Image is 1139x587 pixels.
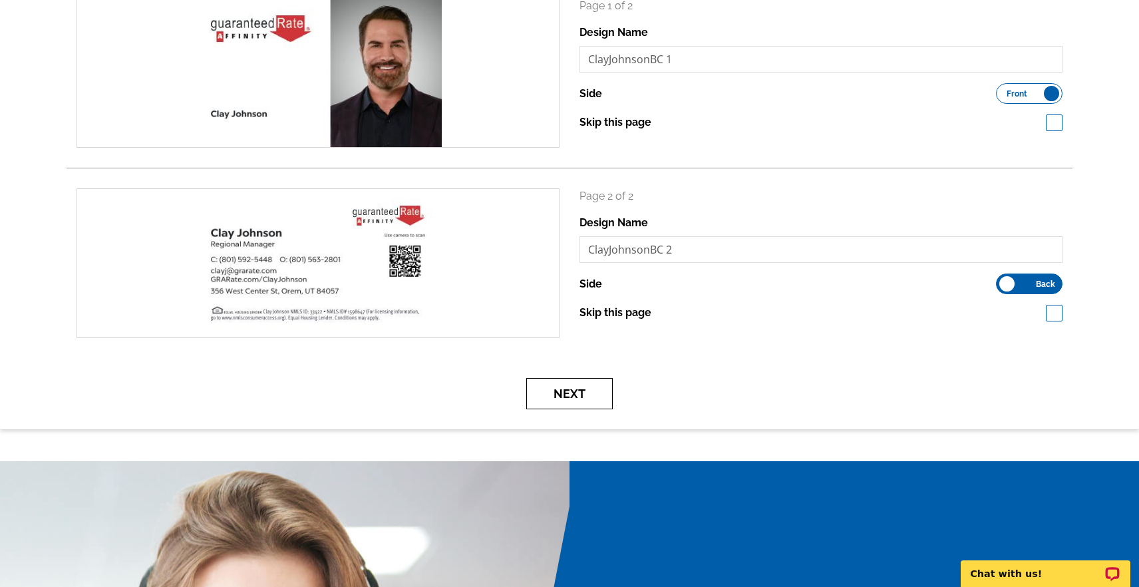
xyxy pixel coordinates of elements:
p: Page 2 of 2 [579,188,1062,204]
iframe: LiveChat chat widget [952,545,1139,587]
label: Skip this page [579,114,651,130]
label: Design Name [579,215,648,231]
button: Next [526,378,613,409]
input: File Name [579,236,1062,263]
label: Side [579,276,602,292]
label: Design Name [579,25,648,41]
span: Back [1036,281,1055,288]
label: Side [579,86,602,102]
label: Skip this page [579,305,651,321]
input: File Name [579,46,1062,73]
span: Front [1007,91,1027,97]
